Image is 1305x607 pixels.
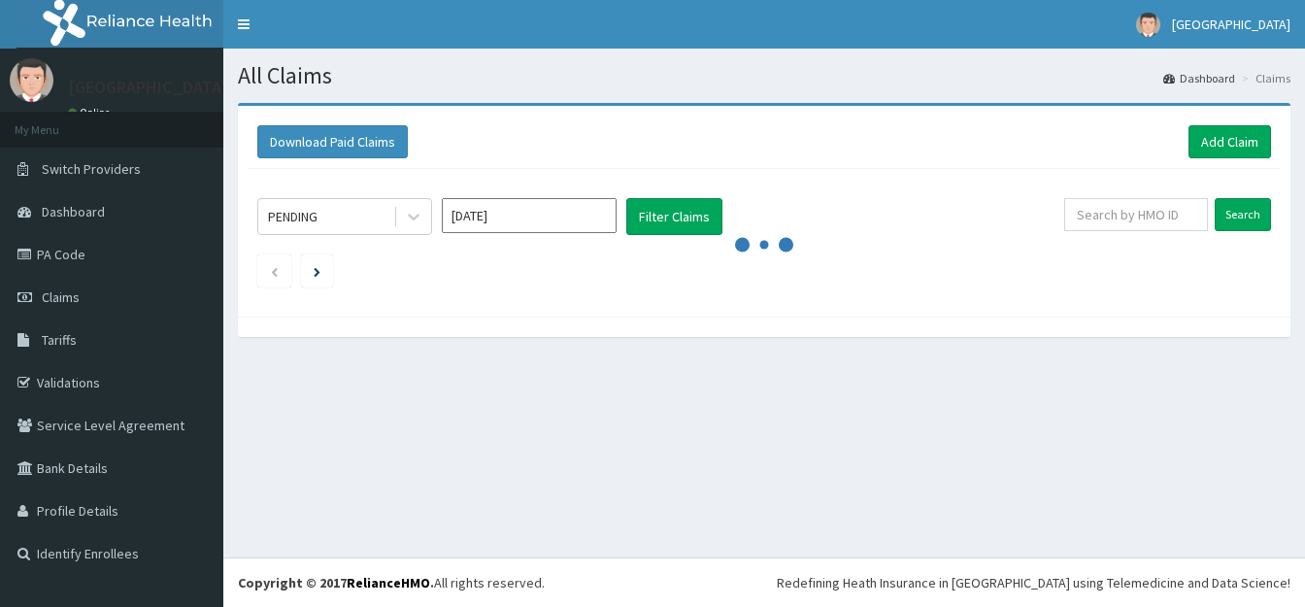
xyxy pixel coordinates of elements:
[1163,70,1235,86] a: Dashboard
[1136,13,1160,37] img: User Image
[42,203,105,220] span: Dashboard
[223,557,1305,607] footer: All rights reserved.
[1188,125,1271,158] a: Add Claim
[1237,70,1290,86] li: Claims
[238,63,1290,88] h1: All Claims
[777,573,1290,592] div: Redefining Heath Insurance in [GEOGRAPHIC_DATA] using Telemedicine and Data Science!
[442,198,617,233] input: Select Month and Year
[42,331,77,349] span: Tariffs
[1215,198,1271,231] input: Search
[314,262,320,280] a: Next page
[735,216,793,274] svg: audio-loading
[270,262,279,280] a: Previous page
[42,160,141,178] span: Switch Providers
[268,207,318,226] div: PENDING
[10,58,53,102] img: User Image
[626,198,722,235] button: Filter Claims
[238,574,434,591] strong: Copyright © 2017 .
[347,574,430,591] a: RelianceHMO
[1064,198,1208,231] input: Search by HMO ID
[1172,16,1290,33] span: [GEOGRAPHIC_DATA]
[68,79,228,96] p: [GEOGRAPHIC_DATA]
[257,125,408,158] button: Download Paid Claims
[42,288,80,306] span: Claims
[68,106,115,119] a: Online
